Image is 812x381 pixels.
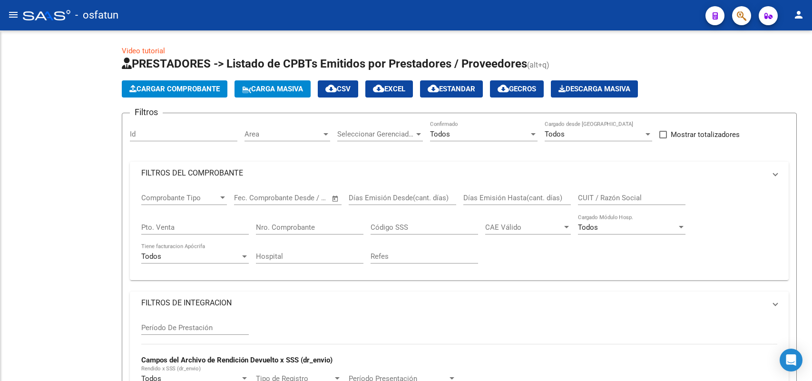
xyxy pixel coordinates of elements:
button: Gecros [490,80,544,98]
input: Fecha fin [281,194,327,202]
mat-panel-title: FILTROS DEL COMPROBANTE [141,168,766,178]
mat-icon: cloud_download [325,83,337,94]
button: Estandar [420,80,483,98]
span: Todos [578,223,598,232]
span: Cargar Comprobante [129,85,220,93]
span: CSV [325,85,351,93]
mat-expansion-panel-header: FILTROS DE INTEGRACION [130,292,789,314]
mat-panel-title: FILTROS DE INTEGRACION [141,298,766,308]
mat-icon: person [793,9,804,20]
span: CAE Válido [485,223,562,232]
mat-expansion-panel-header: FILTROS DEL COMPROBANTE [130,162,789,185]
mat-icon: cloud_download [498,83,509,94]
span: (alt+q) [527,60,549,69]
span: PRESTADORES -> Listado de CPBTs Emitidos por Prestadores / Proveedores [122,57,527,70]
button: EXCEL [365,80,413,98]
span: Carga Masiva [242,85,303,93]
mat-icon: menu [8,9,19,20]
span: Comprobante Tipo [141,194,218,202]
a: Video tutorial [122,47,165,55]
mat-icon: cloud_download [373,83,384,94]
mat-icon: cloud_download [428,83,439,94]
span: Area [245,130,322,138]
button: Descarga Masiva [551,80,638,98]
span: Mostrar totalizadores [671,129,740,140]
span: Todos [141,252,161,261]
button: Carga Masiva [235,80,311,98]
strong: Campos del Archivo de Rendición Devuelto x SSS (dr_envio) [141,356,333,364]
span: Descarga Masiva [558,85,630,93]
button: CSV [318,80,358,98]
span: Seleccionar Gerenciador [337,130,414,138]
input: Fecha inicio [234,194,273,202]
app-download-masive: Descarga masiva de comprobantes (adjuntos) [551,80,638,98]
button: Open calendar [330,193,341,204]
span: Todos [430,130,450,138]
h3: Filtros [130,106,163,119]
span: Estandar [428,85,475,93]
div: Open Intercom Messenger [780,349,802,371]
button: Cargar Comprobante [122,80,227,98]
span: Todos [545,130,565,138]
span: Gecros [498,85,536,93]
div: FILTROS DEL COMPROBANTE [130,185,789,280]
span: EXCEL [373,85,405,93]
span: - osfatun [75,5,118,26]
